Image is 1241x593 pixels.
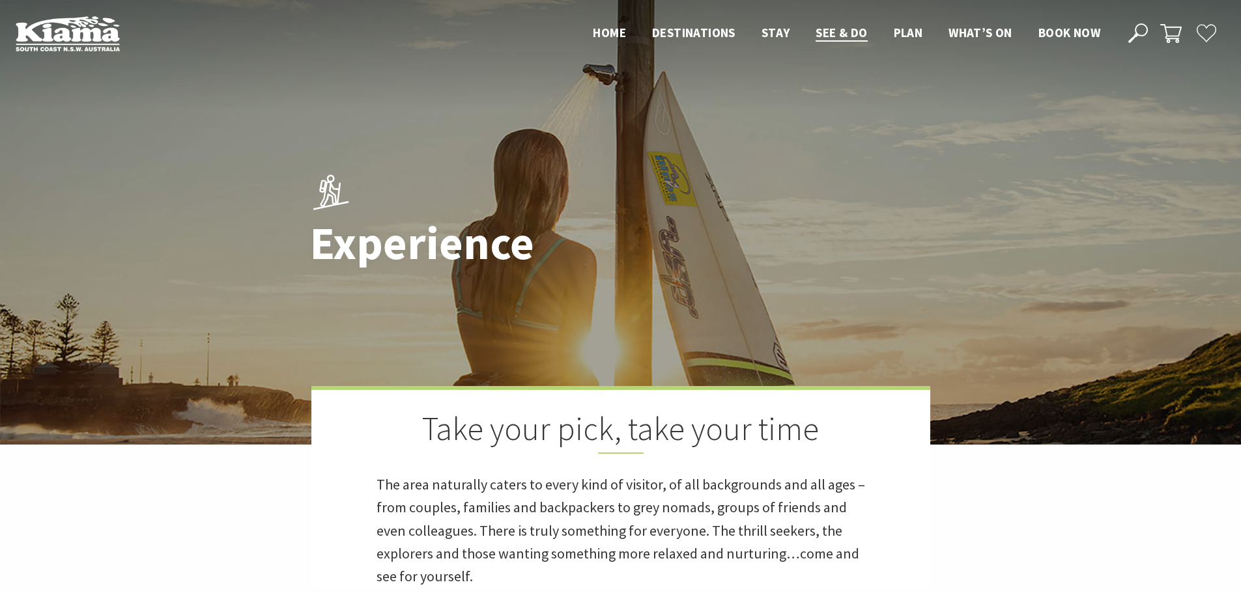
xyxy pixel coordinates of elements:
[816,25,867,40] span: See & Do
[310,218,678,268] h1: Experience
[16,16,120,51] img: Kiama Logo
[580,23,1113,44] nav: Main Menu
[593,25,626,40] span: Home
[762,25,790,40] span: Stay
[377,409,865,454] h2: Take your pick, take your time
[652,25,735,40] span: Destinations
[377,473,865,588] p: The area naturally caters to every kind of visitor, of all backgrounds and all ages – from couple...
[894,25,923,40] span: Plan
[1038,25,1100,40] span: Book now
[949,25,1012,40] span: What’s On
